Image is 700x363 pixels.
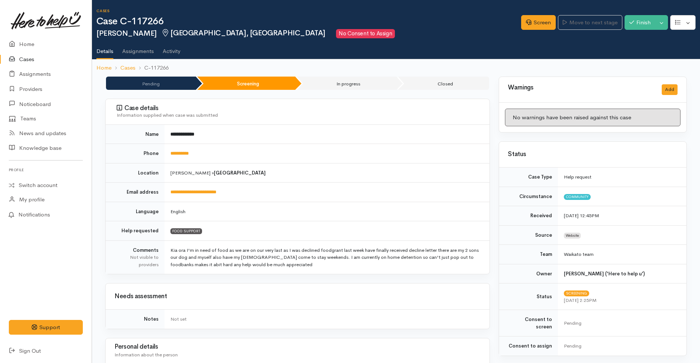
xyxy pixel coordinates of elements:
td: Comments [106,240,165,274]
nav: breadcrumb [92,59,700,77]
h6: Cases [96,9,521,13]
div: Pending [564,320,678,327]
li: Pending [106,77,196,90]
li: In progress [297,77,396,90]
a: Details [96,38,113,60]
td: Consent to screen [499,310,558,336]
h3: Case details [117,105,481,112]
div: Information supplied when case was submitted [117,112,481,119]
td: English [165,202,489,221]
span: Community [564,194,591,200]
a: Activity [163,38,180,59]
span: FOOD SUPPORT [170,228,202,234]
h3: Needs assessment [114,293,481,300]
button: Finish [625,15,655,30]
b: [PERSON_NAME] ('Here to help u') [564,271,645,277]
td: Case Type [499,168,558,187]
td: Name [106,125,165,144]
td: Help request [558,168,686,187]
div: Not set [170,316,481,323]
a: Move to next stage [558,15,622,30]
td: Email address [106,183,165,202]
span: Website [564,233,581,239]
span: Information about the person [114,352,178,358]
td: Owner [499,264,558,283]
li: C-117266 [135,64,169,72]
li: Screening [197,77,295,90]
td: Kia ora I'm in need of food as we are on our very last as I was declined foodgrant last week have... [165,240,489,274]
h3: Personal details [114,343,481,350]
td: Status [499,283,558,310]
span: No Consent to Assign [336,29,395,38]
td: Language [106,202,165,221]
td: Location [106,163,165,183]
td: Source [499,225,558,245]
a: Home [96,64,112,72]
li: Closed [398,77,489,90]
span: Screening [564,290,589,296]
time: [DATE] 12:45PM [564,212,599,219]
span: Waikato team [564,251,594,257]
span: [PERSON_NAME] » [170,170,266,176]
td: Circumstance [499,187,558,206]
button: Add [662,84,678,95]
div: No warnings have been raised against this case [505,109,680,127]
td: Phone [106,144,165,163]
span: [GEOGRAPHIC_DATA], [GEOGRAPHIC_DATA] [161,28,325,38]
h3: Warnings [508,84,653,91]
td: Help requested [106,221,165,241]
div: Not visible to providers [114,254,159,268]
td: Notes [106,310,165,329]
h3: Status [508,151,678,158]
td: Consent to assign [499,336,558,356]
div: Pending [564,342,678,350]
a: Cases [120,64,135,72]
h2: [PERSON_NAME] [96,29,521,38]
td: Received [499,206,558,226]
a: Screen [521,15,556,30]
div: [DATE] 2:25PM [564,297,678,304]
h1: Case C-117266 [96,16,521,27]
b: [GEOGRAPHIC_DATA] [214,170,266,176]
button: Support [9,320,83,335]
td: Team [499,245,558,264]
h6: Profile [9,165,83,175]
a: Assignments [122,38,154,59]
